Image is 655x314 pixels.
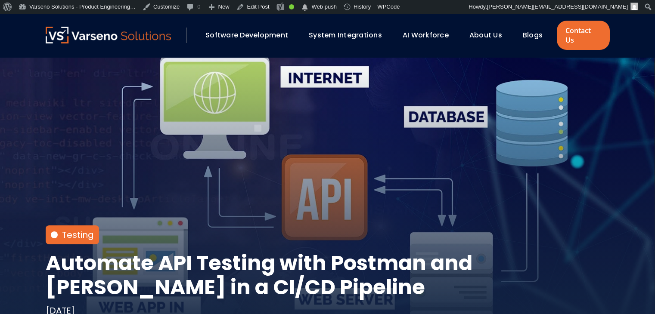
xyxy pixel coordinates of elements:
a: Software Development [205,30,288,40]
div: AI Workforce [398,28,461,43]
div: Good [289,4,294,9]
a: System Integrations [309,30,382,40]
div: About Us [465,28,514,43]
span:  [301,1,309,13]
span: [PERSON_NAME][EMAIL_ADDRESS][DOMAIN_NAME] [487,3,628,10]
a: About Us [469,30,502,40]
a: Contact Us [557,21,609,50]
img: Varseno Solutions – Product Engineering & IT Services [46,27,171,43]
div: Software Development [201,28,300,43]
a: Testing [62,229,94,241]
a: AI Workforce [403,30,449,40]
div: System Integrations [304,28,394,43]
h1: Automate API Testing with Postman and [PERSON_NAME] in a CI/CD Pipeline [46,251,610,299]
a: Blogs [523,30,543,40]
div: Blogs [518,28,555,43]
